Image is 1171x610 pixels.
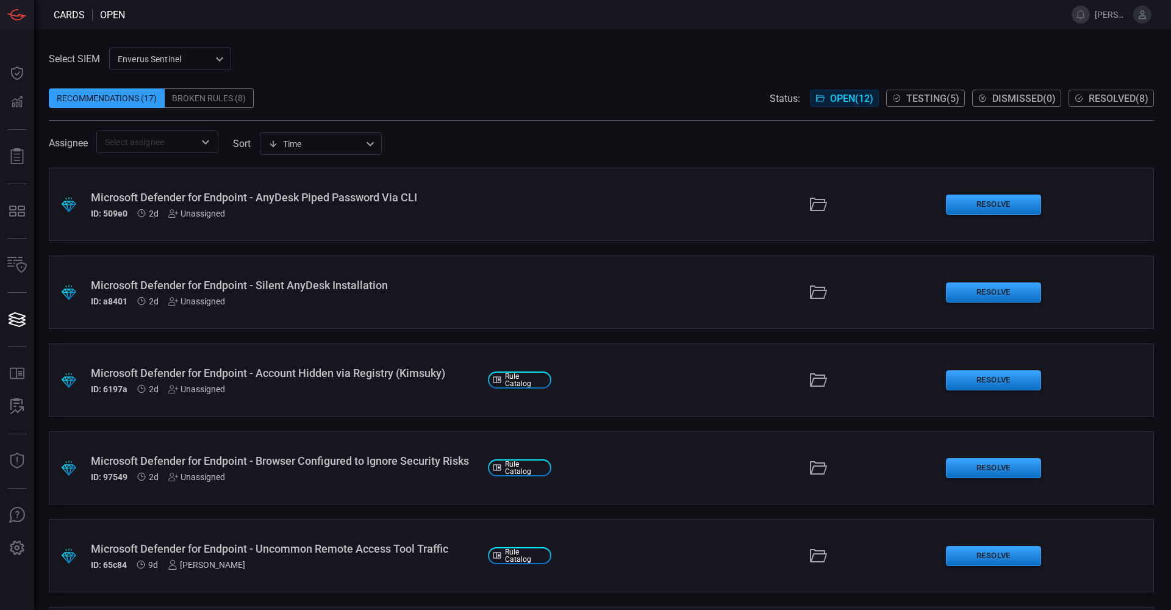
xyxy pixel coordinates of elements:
span: Rule Catalog [505,373,546,387]
span: Open ( 12 ) [830,93,873,104]
button: Rule Catalog [2,359,32,389]
div: Microsoft Defender for Endpoint - Browser Configured to Ignore Security Risks [91,454,478,467]
span: Cards [54,9,85,21]
button: Resolve [946,282,1041,303]
label: sort [233,138,251,149]
button: Resolve [946,370,1041,390]
span: Sep 21, 2025 12:08 AM [149,384,159,394]
span: Dismissed ( 0 ) [992,93,1056,104]
div: Microsoft Defender for Endpoint - AnyDesk Piped Password Via CLI [91,191,478,204]
div: Microsoft Defender for Endpoint - Uncommon Remote Access Tool Traffic [91,542,478,555]
span: Testing ( 5 ) [906,93,959,104]
div: Microsoft Defender for Endpoint - Silent AnyDesk Installation [91,279,478,292]
h5: ID: a8401 [91,296,127,306]
button: Detections [2,88,32,117]
span: Sep 21, 2025 12:08 AM [149,209,159,218]
div: Unassigned [168,472,225,482]
div: Unassigned [168,384,225,394]
span: Sep 21, 2025 12:08 AM [149,472,159,482]
span: Assignee [49,137,88,149]
button: Resolved(8) [1069,90,1154,107]
span: [PERSON_NAME].[PERSON_NAME] [1095,10,1128,20]
button: ALERT ANALYSIS [2,392,32,422]
button: Dashboard [2,59,32,88]
h5: ID: 509e0 [91,209,127,218]
span: Sep 14, 2025 1:00 AM [148,560,158,570]
div: Microsoft Defender for Endpoint - Account Hidden via Registry (Kimsuky) [91,367,478,379]
button: Testing(5) [886,90,965,107]
button: Preferences [2,534,32,563]
button: Open(12) [810,90,879,107]
button: Resolve [946,195,1041,215]
button: Dismissed(0) [972,90,1061,107]
button: Threat Intelligence [2,447,32,476]
button: MITRE - Detection Posture [2,196,32,226]
label: Select SIEM [49,53,100,65]
p: Enverus Sentinel [118,53,212,65]
button: Resolve [946,458,1041,478]
span: open [100,9,125,21]
h5: ID: 65c84 [91,560,127,570]
button: Cards [2,305,32,334]
div: Recommendations (17) [49,88,165,108]
span: Rule Catalog [505,461,546,475]
button: Reports [2,142,32,171]
div: Unassigned [168,296,225,306]
h5: ID: 97549 [91,472,127,482]
span: Resolved ( 8 ) [1089,93,1148,104]
span: Rule Catalog [505,548,546,563]
button: Ask Us A Question [2,501,32,530]
div: Unassigned [168,209,225,218]
span: Status: [770,93,800,104]
span: Sep 21, 2025 12:08 AM [149,296,159,306]
button: Open [197,134,214,151]
button: Resolve [946,546,1041,566]
h5: ID: 6197a [91,384,127,394]
div: [PERSON_NAME] [168,560,245,570]
input: Select assignee [100,134,195,149]
button: Inventory [2,251,32,280]
div: Time [268,138,362,150]
div: Broken Rules (8) [165,88,254,108]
